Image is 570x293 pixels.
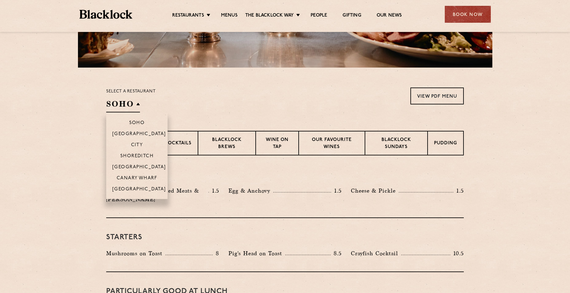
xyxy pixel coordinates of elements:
p: [GEOGRAPHIC_DATA] [112,165,166,171]
p: Cocktails [164,140,192,148]
p: Canary Wharf [117,176,157,182]
a: People [311,13,327,19]
p: Wine on Tap [262,137,292,151]
p: Pudding [434,140,457,148]
p: Pig's Head on Toast [228,249,285,258]
p: 1.5 [209,187,219,195]
p: Crayfish Cocktail [351,249,401,258]
a: Restaurants [172,13,204,19]
a: The Blacklock Way [245,13,294,19]
p: 1.5 [331,187,342,195]
div: Book Now [445,6,491,23]
h3: Pre Chop Bites [106,171,464,179]
h2: SOHO [106,99,140,112]
img: BL_Textured_Logo-footer-cropped.svg [79,10,133,19]
p: Blacklock Brews [204,137,249,151]
p: Soho [129,120,145,127]
p: [GEOGRAPHIC_DATA] [112,131,166,138]
p: City [131,143,143,149]
a: Our News [377,13,402,19]
p: Egg & Anchovy [228,186,273,195]
p: Blacklock Sundays [371,137,421,151]
a: Menus [221,13,238,19]
p: [GEOGRAPHIC_DATA] [112,187,166,193]
p: Mushrooms on Toast [106,249,165,258]
p: 1.5 [453,187,464,195]
a: View PDF Menu [410,88,464,104]
h3: Starters [106,233,464,241]
p: Cheese & Pickle [351,186,399,195]
p: Our favourite wines [305,137,358,151]
p: 8 [213,249,219,257]
p: Select a restaurant [106,88,156,96]
p: 10.5 [450,249,464,257]
a: Gifting [343,13,361,19]
p: 8.5 [331,249,342,257]
p: Shoreditch [120,154,154,160]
